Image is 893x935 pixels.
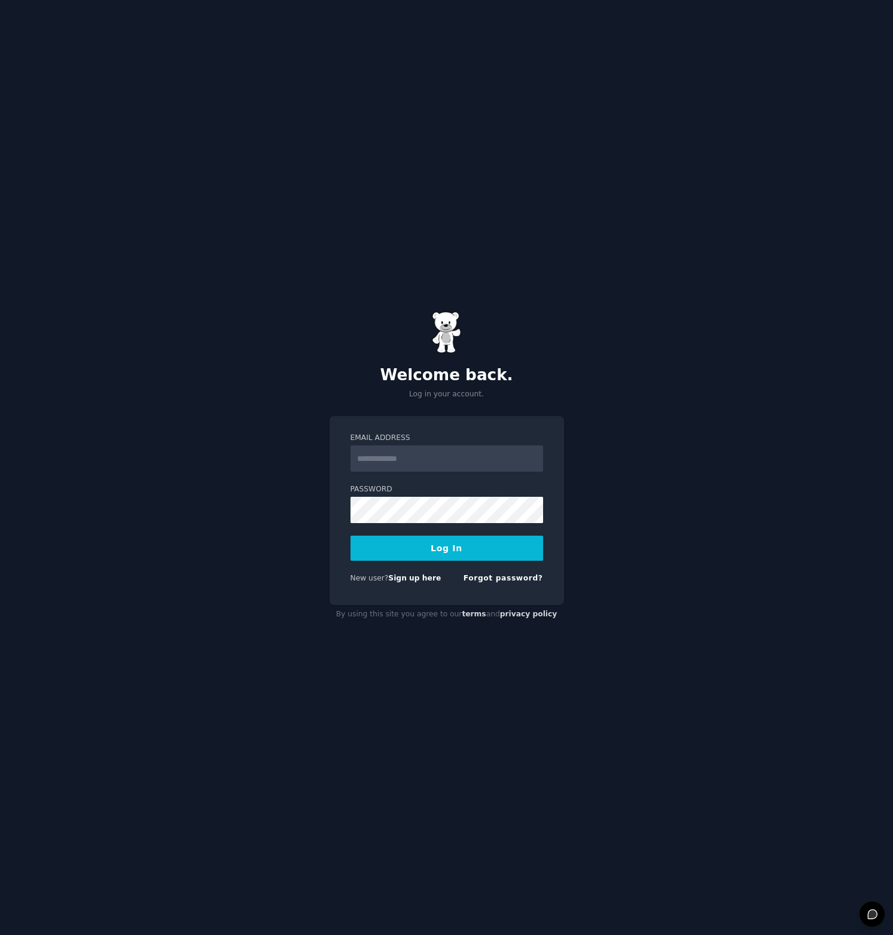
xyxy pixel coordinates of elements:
label: Email Address [351,433,543,444]
p: Log in your account. [330,389,564,400]
a: privacy policy [500,610,557,618]
a: Forgot password? [464,574,543,582]
button: Log In [351,536,543,561]
a: Sign up here [388,574,441,582]
a: terms [462,610,486,618]
h2: Welcome back. [330,366,564,385]
div: By using this site you agree to our and [330,605,564,624]
img: Gummy Bear [432,311,462,353]
label: Password [351,484,543,495]
span: New user? [351,574,389,582]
